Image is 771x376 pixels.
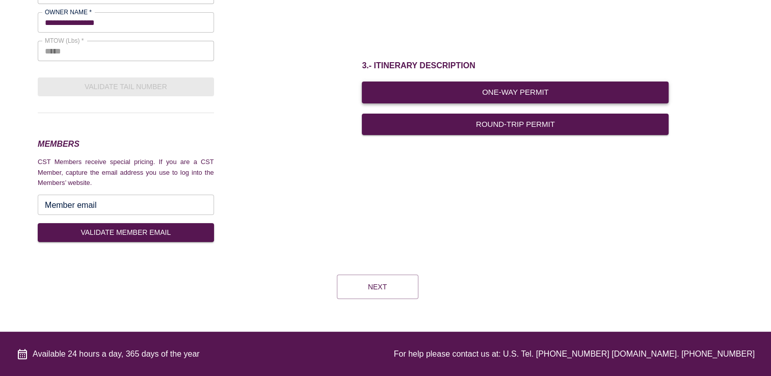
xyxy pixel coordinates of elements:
label: OWNER NAME * [45,8,92,16]
div: Available 24 hours a day, 365 days of the year [16,348,200,360]
button: Round-Trip Permit [362,114,669,135]
div: For help please contact us at: U.S. Tel. [PHONE_NUMBER] [DOMAIN_NAME]. [PHONE_NUMBER] [394,348,755,360]
p: CST Members receive special pricing. If you are a CST Member, capture the email address you use t... [38,157,214,188]
label: MTOW (Lbs) * [45,36,84,45]
button: VALIDATE MEMBER EMAIL [38,223,214,242]
button: One-Way Permit [362,82,669,103]
h1: 3.- ITINERARY DESCRIPTION [362,60,669,71]
h3: MEMBERS [38,138,214,151]
button: Next [337,275,418,299]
